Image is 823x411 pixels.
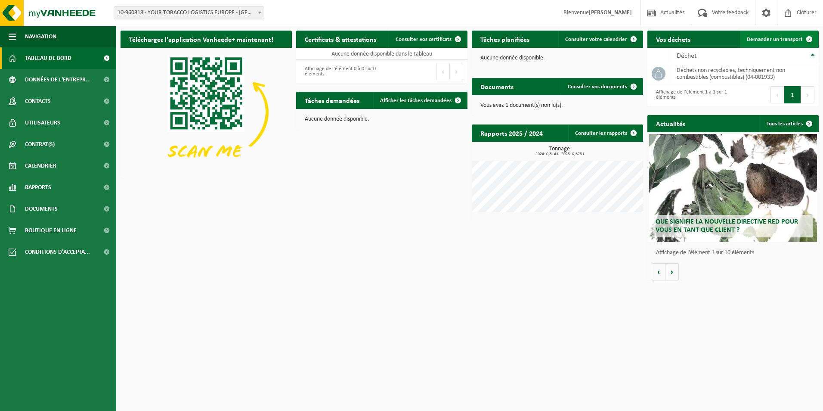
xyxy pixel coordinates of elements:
[121,48,292,177] img: Download de VHEPlus App
[25,198,58,220] span: Documents
[25,69,91,90] span: Données de l'entrepr...
[740,31,818,48] a: Demander un transport
[760,115,818,132] a: Tous les articles
[373,92,467,109] a: Afficher les tâches demandées
[665,263,679,280] button: Volgende
[480,55,634,61] p: Aucune donnée disponible.
[114,6,264,19] span: 10-960818 - YOUR TOBACCO LOGISTICS EUROPE - LA BASSEE
[670,64,819,83] td: déchets non recyclables, techniquement non combustibles (combustibles) (04-001933)
[568,84,627,90] span: Consulter vos documents
[647,31,699,47] h2: Vos déchets
[652,85,729,104] div: Affichage de l'élément 1 à 1 sur 1 éléments
[589,9,632,16] strong: [PERSON_NAME]
[784,86,801,103] button: 1
[472,125,551,141] h2: Rapports 2025 / 2024
[25,155,56,177] span: Calendrier
[476,146,643,156] h3: Tonnage
[649,134,817,242] a: Que signifie la nouvelle directive RED pour vous en tant que client ?
[121,31,282,47] h2: Téléchargez l'application Vanheede+ maintenant!
[396,37,452,42] span: Consulter vos certificats
[656,218,798,234] span: Que signifie la nouvelle directive RED pour vous en tant que client ?
[561,78,642,95] a: Consulter vos documents
[801,86,814,103] button: Next
[558,31,642,48] a: Consulter votre calendrier
[656,250,814,256] p: Affichage de l'élément 1 sur 10 éléments
[25,112,60,134] span: Utilisateurs
[296,92,368,109] h2: Tâches demandées
[380,98,452,103] span: Afficher les tâches demandées
[747,37,803,42] span: Demander un transport
[647,115,694,132] h2: Actualités
[25,26,56,47] span: Navigation
[652,263,665,280] button: Vorige
[296,31,385,47] h2: Certificats & attestations
[305,116,459,122] p: Aucune donnée disponible.
[480,103,634,109] p: Vous avez 1 document(s) non lu(s).
[25,47,71,69] span: Tableau de bord
[25,90,51,112] span: Contacts
[472,78,522,95] h2: Documents
[25,220,77,241] span: Boutique en ligne
[25,177,51,198] span: Rapports
[25,241,90,263] span: Conditions d'accepta...
[25,134,55,155] span: Contrat(s)
[472,31,538,47] h2: Tâches planifiées
[770,86,784,103] button: Previous
[565,37,627,42] span: Consulter votre calendrier
[677,53,696,59] span: Déchet
[568,125,642,142] a: Consulter les rapports
[114,7,264,19] span: 10-960818 - YOUR TOBACCO LOGISTICS EUROPE - LA BASSEE
[300,62,377,81] div: Affichage de l'élément 0 à 0 sur 0 éléments
[436,63,450,80] button: Previous
[476,152,643,156] span: 2024: 0,314 t - 2025: 0,673 t
[450,63,463,80] button: Next
[296,48,467,60] td: Aucune donnée disponible dans le tableau
[389,31,467,48] a: Consulter vos certificats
